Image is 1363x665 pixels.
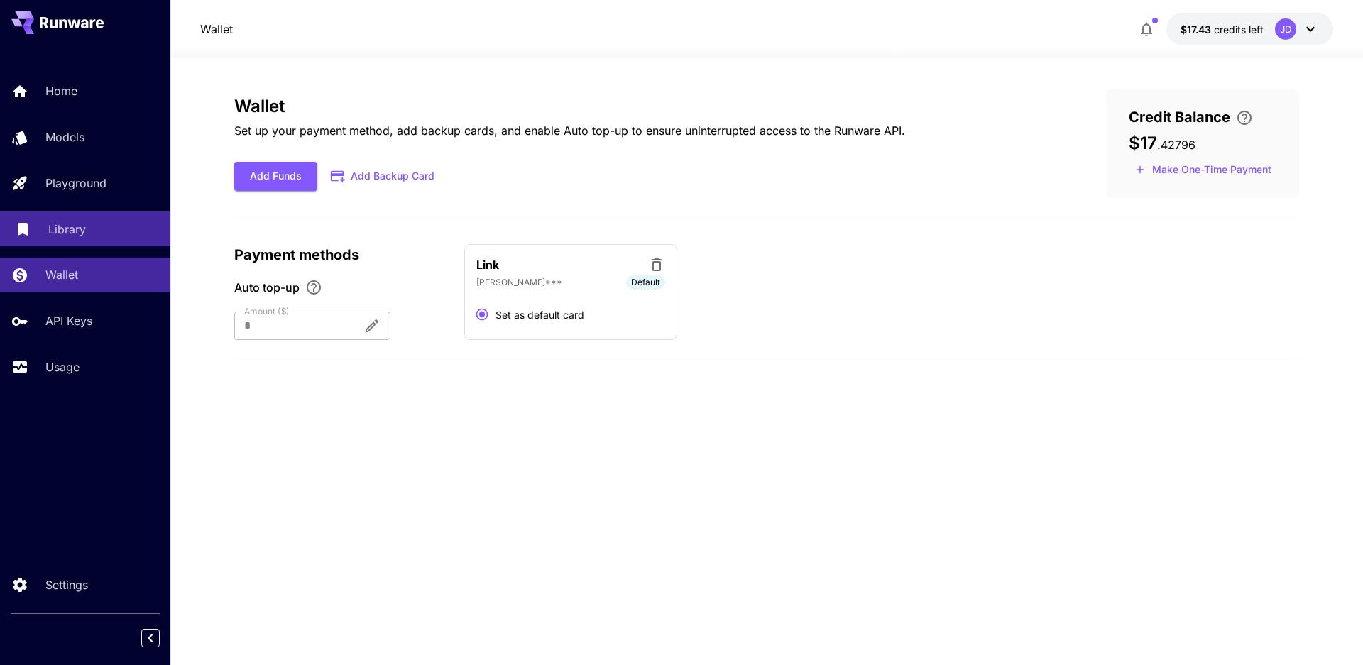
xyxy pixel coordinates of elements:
[45,358,80,375] p: Usage
[476,256,499,273] p: Link
[234,122,905,139] p: Set up your payment method, add backup cards, and enable Auto top-up to ensure uninterrupted acce...
[1129,133,1157,153] span: $17
[45,312,92,329] p: API Keys
[45,266,78,283] p: Wallet
[1181,23,1214,35] span: $17.43
[234,162,317,191] button: Add Funds
[1230,109,1259,126] button: Enter your card details and choose an Auto top-up amount to avoid service interruptions. We'll au...
[496,307,584,322] span: Set as default card
[45,576,88,593] p: Settings
[234,97,905,116] h3: Wallet
[317,163,449,190] button: Add Backup Card
[152,625,170,651] div: Collapse sidebar
[476,276,562,289] p: [PERSON_NAME]***
[1214,23,1264,35] span: credits left
[244,305,290,317] label: Amount ($)
[141,629,160,647] button: Collapse sidebar
[626,276,665,289] span: Default
[234,279,300,296] span: Auto top-up
[48,221,86,238] p: Library
[200,21,233,38] a: Wallet
[45,82,77,99] p: Home
[45,175,106,192] p: Playground
[300,279,328,296] button: Enable Auto top-up to ensure uninterrupted service. We'll automatically bill the chosen amount wh...
[200,21,233,38] nav: breadcrumb
[45,128,84,145] p: Models
[1129,106,1230,128] span: Credit Balance
[1275,18,1296,40] div: JD
[1129,159,1278,181] button: Make a one-time, non-recurring payment
[1157,138,1195,152] span: . 42796
[234,244,447,265] p: Payment methods
[1166,13,1333,45] button: $17.42796JD
[1181,22,1264,37] div: $17.42796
